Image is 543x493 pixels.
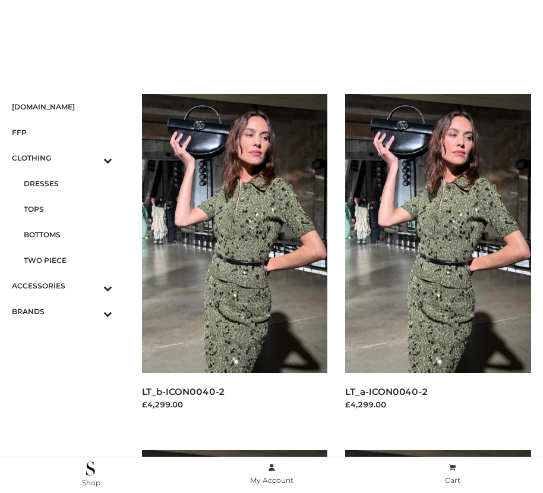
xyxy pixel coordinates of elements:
[345,386,428,397] a: LT_a-ICON0040-2
[24,177,112,190] span: DRESSES
[12,279,112,293] span: ACCESSORIES
[24,196,112,222] a: TOPS
[24,202,112,216] span: TOPS
[86,461,95,476] img: .Shop
[12,100,112,114] span: [DOMAIN_NAME]
[12,120,112,145] a: FFP
[142,386,226,397] a: LT_b-ICON0040-2
[24,222,112,247] a: BOTTOMS
[71,273,112,299] button: Toggle Submenu
[12,151,112,165] span: CLOTHING
[12,125,112,139] span: FFP
[12,145,112,171] a: CLOTHINGToggle Submenu
[362,461,543,488] a: Cart
[250,476,293,485] span: My Account
[24,228,112,241] span: BOTTOMS
[345,398,531,410] div: £4,299.00
[80,478,100,487] span: .Shop
[12,94,112,120] a: [DOMAIN_NAME]
[24,247,112,273] a: TWO PIECE
[71,145,112,171] button: Toggle Submenu
[181,461,362,488] a: My Account
[142,398,328,410] div: £4,299.00
[12,304,112,318] span: BRANDS
[445,476,460,485] span: Cart
[12,299,112,324] a: BRANDSToggle Submenu
[71,299,112,324] button: Toggle Submenu
[24,253,112,267] span: TWO PIECE
[12,273,112,299] a: ACCESSORIESToggle Submenu
[24,171,112,196] a: DRESSES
